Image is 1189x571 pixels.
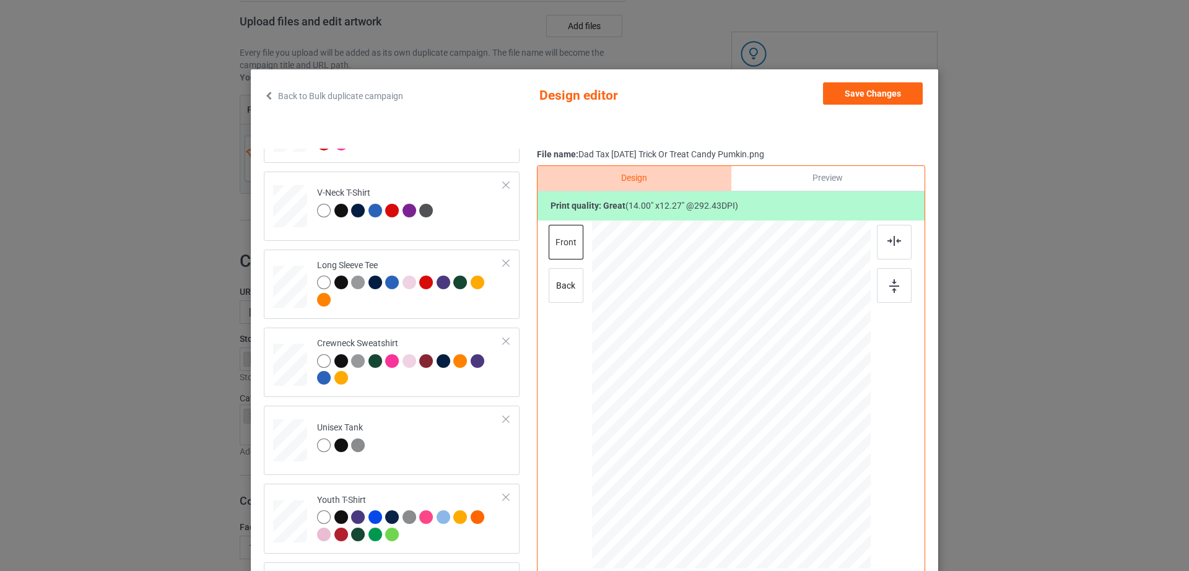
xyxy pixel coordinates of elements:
[537,149,578,159] span: File name:
[887,236,901,246] img: svg+xml;base64,PD94bWwgdmVyc2lvbj0iMS4wIiBlbmNvZGluZz0iVVRGLTgiPz4KPHN2ZyB3aWR0aD0iMjJweCIgaGVpZ2...
[625,201,738,211] span: ( 14.00 " x 12.27 " @ 292.43 DPI)
[823,82,923,105] button: Save Changes
[317,259,503,306] div: Long Sleeve Tee
[264,406,520,475] div: Unisex Tank
[603,201,625,211] span: great
[731,166,925,191] div: Preview
[889,279,899,293] img: svg+xml;base64,PD94bWwgdmVyc2lvbj0iMS4wIiBlbmNvZGluZz0iVVRGLTgiPz4KPHN2ZyB3aWR0aD0iMTZweCIgaGVpZ2...
[549,225,583,259] div: front
[264,250,520,319] div: Long Sleeve Tee
[538,166,731,191] div: Design
[317,103,503,150] div: Hooded Sweatshirt
[549,268,583,303] div: back
[264,328,520,397] div: Crewneck Sweatshirt
[539,82,687,110] span: Design editor
[317,338,503,384] div: Crewneck Sweatshirt
[551,201,625,211] b: Print quality:
[264,172,520,241] div: V-Neck T-Shirt
[317,422,368,451] div: Unisex Tank
[351,438,365,452] img: heather_texture.png
[317,494,503,541] div: Youth T-Shirt
[264,82,403,110] a: Back to Bulk duplicate campaign
[264,484,520,553] div: Youth T-Shirt
[317,187,437,216] div: V-Neck T-Shirt
[403,510,416,524] img: heather_texture.png
[578,149,764,159] span: Dad Tax [DATE] Trick Or Treat Candy Pumkin.png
